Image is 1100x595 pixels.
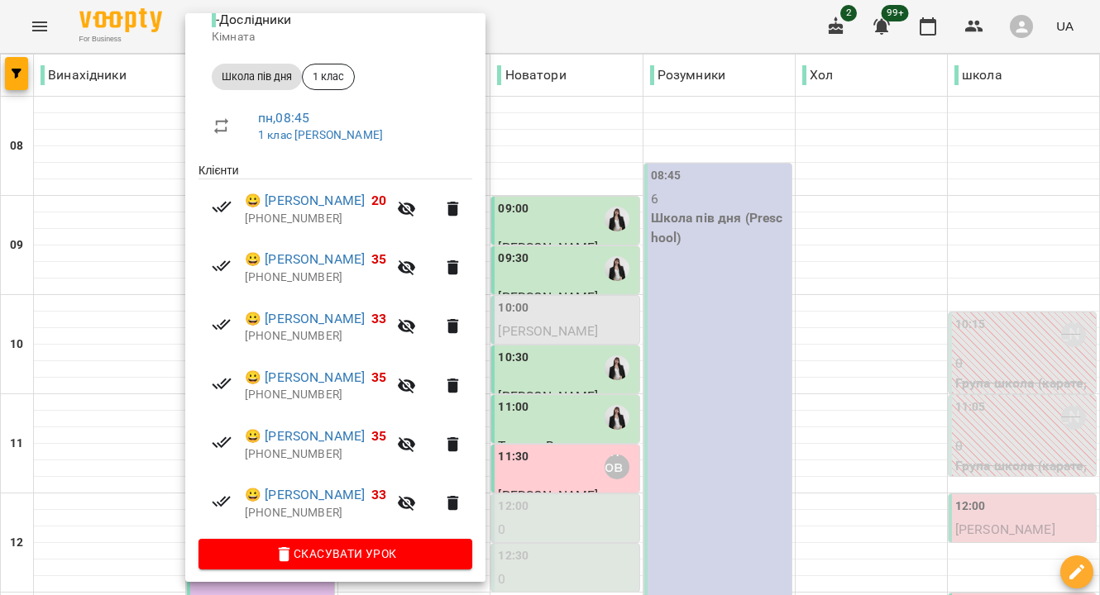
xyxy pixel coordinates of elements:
svg: Візит сплачено [212,492,232,512]
a: 😀 [PERSON_NAME] [245,368,365,388]
p: [PHONE_NUMBER] [245,446,387,463]
p: Кімната [212,29,459,45]
svg: Візит сплачено [212,374,232,393]
span: 1 клас [303,69,354,84]
a: 😀 [PERSON_NAME] [245,250,365,269]
span: Школа пів дня [212,69,302,84]
svg: Візит сплачено [212,432,232,452]
a: 😀 [PERSON_NAME] [245,485,365,505]
svg: Візит сплачено [212,256,232,276]
button: Скасувати Урок [198,539,472,569]
a: 😀 [PERSON_NAME] [245,309,365,329]
div: 1 клас [302,64,355,90]
span: - Дослідники [212,12,295,27]
span: 35 [371,428,386,444]
ul: Клієнти [198,162,472,539]
span: 33 [371,487,386,502]
span: 35 [371,251,386,267]
a: 1 клас [PERSON_NAME] [258,128,383,141]
p: [PHONE_NUMBER] [245,505,387,521]
a: пн , 08:45 [258,110,309,126]
a: 😀 [PERSON_NAME] [245,191,365,211]
p: [PHONE_NUMBER] [245,269,387,286]
span: Скасувати Урок [212,544,459,564]
p: [PHONE_NUMBER] [245,328,387,345]
span: 35 [371,369,386,385]
p: [PHONE_NUMBER] [245,387,387,403]
span: 20 [371,193,386,208]
a: 😀 [PERSON_NAME] [245,426,365,446]
p: [PHONE_NUMBER] [245,211,387,227]
svg: Візит сплачено [212,315,232,335]
svg: Візит сплачено [212,197,232,217]
span: 33 [371,311,386,326]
